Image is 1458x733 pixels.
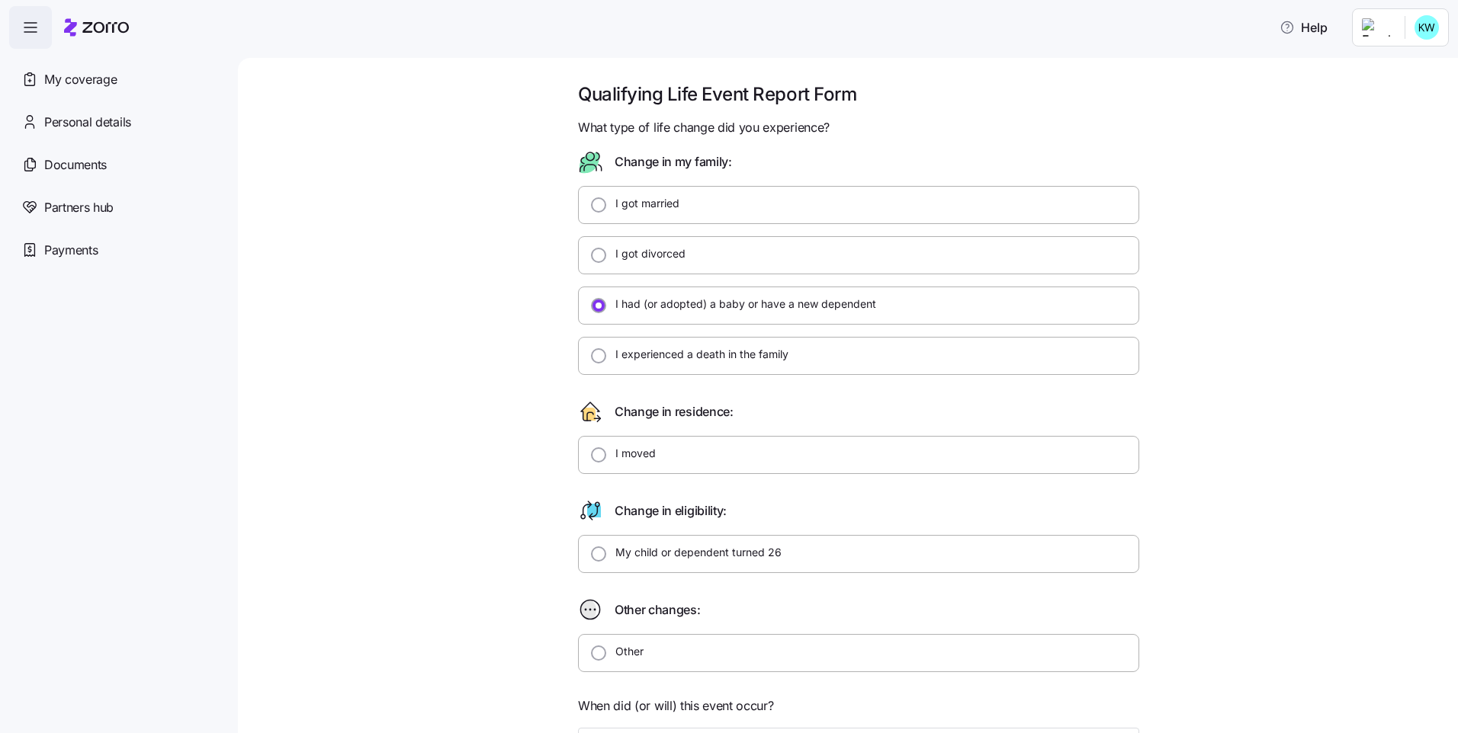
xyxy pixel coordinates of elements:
span: Payments [44,241,98,260]
a: Documents [9,143,226,186]
label: I experienced a death in the family [606,347,788,362]
span: Change in residence: [615,402,734,421]
label: I got married [606,196,679,211]
a: My coverage [9,58,226,101]
span: Change in eligibility: [615,501,727,520]
span: Personal details [44,113,131,132]
span: My coverage [44,70,117,89]
button: Help [1267,12,1340,43]
img: 49e75ba07f721af2b89a52c53fa14fa0 [1415,15,1439,40]
img: Employer logo [1362,18,1392,37]
label: My child or dependent turned 26 [606,545,782,560]
span: What type of life change did you experience? [578,118,830,137]
span: Help [1280,18,1328,37]
label: I got divorced [606,246,686,261]
h1: Qualifying Life Event Report Form [578,82,1139,106]
a: Payments [9,229,226,271]
a: Partners hub [9,186,226,229]
label: I had (or adopted) a baby or have a new dependent [606,296,876,312]
label: I moved [606,446,656,461]
a: Personal details [9,101,226,143]
span: Partners hub [44,198,114,217]
span: Other changes: [615,600,701,619]
span: Change in my family: [615,152,732,171]
span: When did (or will) this event occur? [578,696,773,715]
span: Documents [44,155,107,174]
label: Other [606,644,644,659]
